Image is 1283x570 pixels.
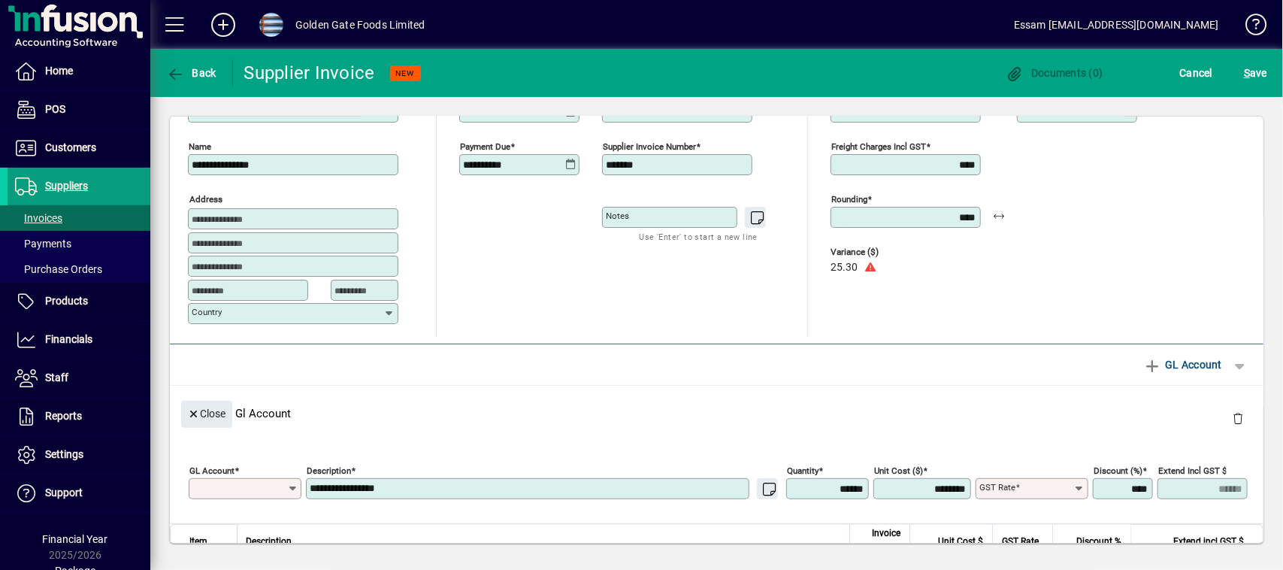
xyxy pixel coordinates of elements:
[150,59,233,86] app-page-header-button: Back
[1244,61,1267,85] span: ave
[1180,61,1213,85] span: Cancel
[244,61,375,85] div: Supplier Invoice
[189,533,207,550] span: Item
[787,465,819,475] mat-label: Quantity
[8,205,150,231] a: Invoices
[247,11,295,38] button: Profile
[1006,67,1103,79] span: Documents (0)
[8,129,150,167] a: Customers
[8,436,150,474] a: Settings
[8,283,150,320] a: Products
[831,141,926,152] mat-label: Freight charges incl GST
[45,333,92,345] span: Financials
[1014,13,1219,37] div: Essam [EMAIL_ADDRESS][DOMAIN_NAME]
[396,68,415,78] span: NEW
[1143,353,1222,377] span: GL Account
[187,402,226,426] span: Close
[45,180,88,192] span: Suppliers
[199,11,247,38] button: Add
[8,53,150,90] a: Home
[831,262,858,274] span: 25.30
[1002,59,1107,86] button: Documents (0)
[43,533,108,545] span: Financial Year
[15,238,71,250] span: Payments
[831,194,867,205] mat-label: Rounding
[1220,401,1256,437] button: Delete
[45,65,73,77] span: Home
[8,398,150,435] a: Reports
[8,359,150,397] a: Staff
[8,91,150,129] a: POS
[15,263,102,275] span: Purchase Orders
[1176,59,1217,86] button: Cancel
[45,103,65,115] span: POS
[1234,3,1264,52] a: Knowledge Base
[1094,465,1142,475] mat-label: Discount (%)
[8,231,150,256] a: Payments
[247,533,292,550] span: Description
[1076,533,1121,550] span: Discount %
[307,465,351,475] mat-label: Description
[45,410,82,422] span: Reports
[189,141,211,152] mat-label: Name
[45,295,88,307] span: Products
[8,321,150,359] a: Financials
[1173,533,1244,550] span: Extend incl GST $
[177,406,236,420] app-page-header-button: Close
[15,212,62,224] span: Invoices
[181,401,232,428] button: Close
[1240,59,1271,86] button: Save
[45,141,96,153] span: Customers
[1158,465,1227,475] mat-label: Extend incl GST $
[1002,533,1039,550] span: GST Rate
[162,59,220,86] button: Back
[460,141,510,152] mat-label: Payment due
[606,211,629,221] mat-label: Notes
[938,533,983,550] span: Unit Cost $
[1136,351,1230,378] button: GL Account
[979,482,1015,493] mat-label: GST rate
[859,525,900,558] span: Invoice Quantity
[192,307,222,317] mat-label: Country
[1244,67,1250,79] span: S
[640,228,758,245] mat-hint: Use 'Enter' to start a new line
[874,465,923,475] mat-label: Unit Cost ($)
[45,448,83,460] span: Settings
[170,386,1263,441] div: Gl Account
[45,487,83,499] span: Support
[45,371,68,384] span: Staff
[1220,411,1256,425] app-page-header-button: Delete
[831,247,921,257] span: Variance ($)
[8,256,150,282] a: Purchase Orders
[189,465,235,475] mat-label: GL Account
[603,141,696,152] mat-label: Supplier invoice number
[295,13,425,37] div: Golden Gate Foods Limited
[166,67,216,79] span: Back
[8,474,150,512] a: Support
